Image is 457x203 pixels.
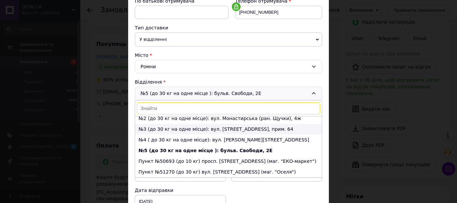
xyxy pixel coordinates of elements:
[235,6,322,19] input: +380
[135,79,322,85] div: Відділення
[135,25,168,30] span: Тип доставки
[135,60,322,73] div: Ромни
[135,167,322,177] li: Пункт №51270 (до 30 кг) вул. [STREET_ADDRESS] (маг. "Оселя")
[135,124,322,134] li: №3 (до 30 кг на одне місце): вул. [STREET_ADDRESS], прим. 64
[135,156,322,167] li: Пункт №50693 (до 10 кг) просп. [STREET_ADDRESS] (маг. "ЕКО-маркет")
[137,102,320,114] input: Знайти
[135,113,322,124] li: №2 (до 30 кг на одне місце): вул. Монастирська (ран. Щучки), 4ж
[135,187,226,194] div: Дата відправки
[135,32,322,46] span: У відділенні
[135,52,322,59] div: Місто
[139,148,273,153] b: №5 (до 30 кг на одне місце ): бульв. Свободи, 2Е
[135,134,322,145] li: №4 ( до 30 кг на одне місце): вул. [PERSON_NAME][STREET_ADDRESS]
[135,87,322,100] div: №5 (до 30 кг на одне місце ): бульв. Свободи, 2Е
